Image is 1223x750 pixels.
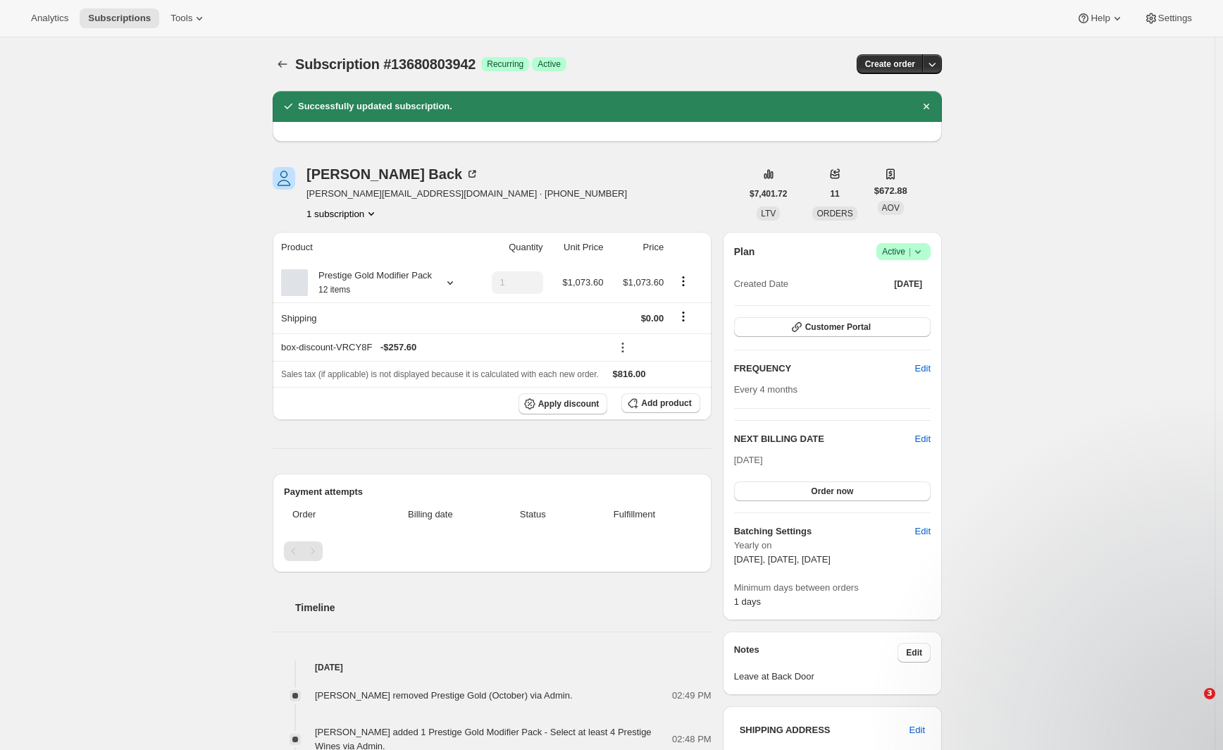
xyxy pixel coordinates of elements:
[740,723,910,737] h3: SHIPPING ADDRESS
[734,245,755,259] h2: Plan
[613,369,646,379] span: $816.00
[623,277,664,288] span: $1,073.60
[915,432,931,446] button: Edit
[1068,8,1132,28] button: Help
[734,455,763,465] span: [DATE]
[907,520,939,543] button: Edit
[882,203,900,213] span: AOV
[821,184,848,204] button: 11
[273,302,473,333] th: Shipping
[162,8,215,28] button: Tools
[315,690,573,701] span: [PERSON_NAME] removed Prestige Gold (October) via Admin.
[734,670,931,684] span: Leave at Back Door
[306,187,627,201] span: [PERSON_NAME][EMAIL_ADDRESS][DOMAIN_NAME] · [PHONE_NUMBER]
[907,357,939,380] button: Edit
[273,660,712,675] h4: [DATE]
[886,274,931,294] button: [DATE]
[734,384,797,395] span: Every 4 months
[857,54,924,74] button: Create order
[734,554,831,565] span: [DATE], [DATE], [DATE]
[909,246,911,257] span: |
[31,13,68,24] span: Analytics
[1204,688,1215,699] span: 3
[306,207,378,221] button: Product actions
[874,184,907,198] span: $672.88
[734,432,915,446] h2: NEXT BILLING DATE
[898,643,931,663] button: Edit
[734,277,788,291] span: Created Date
[80,8,159,28] button: Subscriptions
[672,309,695,324] button: Shipping actions
[817,209,852,219] span: ORDERS
[538,398,600,410] span: Apply discount
[273,232,473,263] th: Product
[865,59,915,70] span: Create order
[734,524,915,539] h6: Batching Settings
[487,59,523,70] span: Recurring
[734,481,931,501] button: Order now
[281,340,603,355] div: box-discount-VRCY8F
[621,393,700,413] button: Add product
[641,398,691,409] span: Add product
[306,167,479,181] div: [PERSON_NAME] Back
[273,167,295,190] span: Darrell Back
[273,54,292,74] button: Subscriptions
[811,486,853,497] span: Order now
[295,56,476,72] span: Subscription #13680803942
[641,313,664,324] span: $0.00
[830,188,839,199] span: 11
[1175,688,1209,722] iframe: Intercom live chat
[607,232,668,263] th: Price
[915,362,931,376] span: Edit
[373,508,489,522] span: Billing date
[734,643,898,663] h3: Notes
[284,541,700,561] nav: Pagination
[672,732,712,746] span: 02:48 PM
[538,59,561,70] span: Active
[519,393,608,414] button: Apply discount
[915,524,931,539] span: Edit
[88,13,151,24] span: Subscriptions
[1158,13,1192,24] span: Settings
[734,539,931,553] span: Yearly on
[910,723,925,737] span: Edit
[805,321,871,333] span: Customer Portal
[750,188,787,199] span: $7,401.72
[734,581,931,595] span: Minimum days between orders
[308,269,432,297] div: Prestige Gold Modifier Pack
[906,647,922,658] span: Edit
[281,369,599,379] span: Sales tax (if applicable) is not displayed because it is calculated with each new order.
[917,97,936,116] button: Dismiss notification
[734,362,915,376] h2: FREQUENCY
[295,601,712,615] h2: Timeline
[318,285,350,295] small: 12 items
[882,245,925,259] span: Active
[497,508,569,522] span: Status
[284,485,700,499] h2: Payment attempts
[672,689,712,703] span: 02:49 PM
[1091,13,1110,24] span: Help
[741,184,795,204] button: $7,401.72
[170,13,192,24] span: Tools
[761,209,776,219] span: LTV
[1136,8,1200,28] button: Settings
[901,719,933,742] button: Edit
[894,278,922,290] span: [DATE]
[298,99,452,113] h2: Successfully updated subscription.
[284,499,368,530] th: Order
[734,596,761,607] span: 1 days
[563,277,604,288] span: $1,073.60
[473,232,547,263] th: Quantity
[577,508,691,522] span: Fulfillment
[547,232,608,263] th: Unit Price
[734,317,931,337] button: Customer Portal
[672,273,695,289] button: Product actions
[380,340,416,355] span: - $257.60
[23,8,77,28] button: Analytics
